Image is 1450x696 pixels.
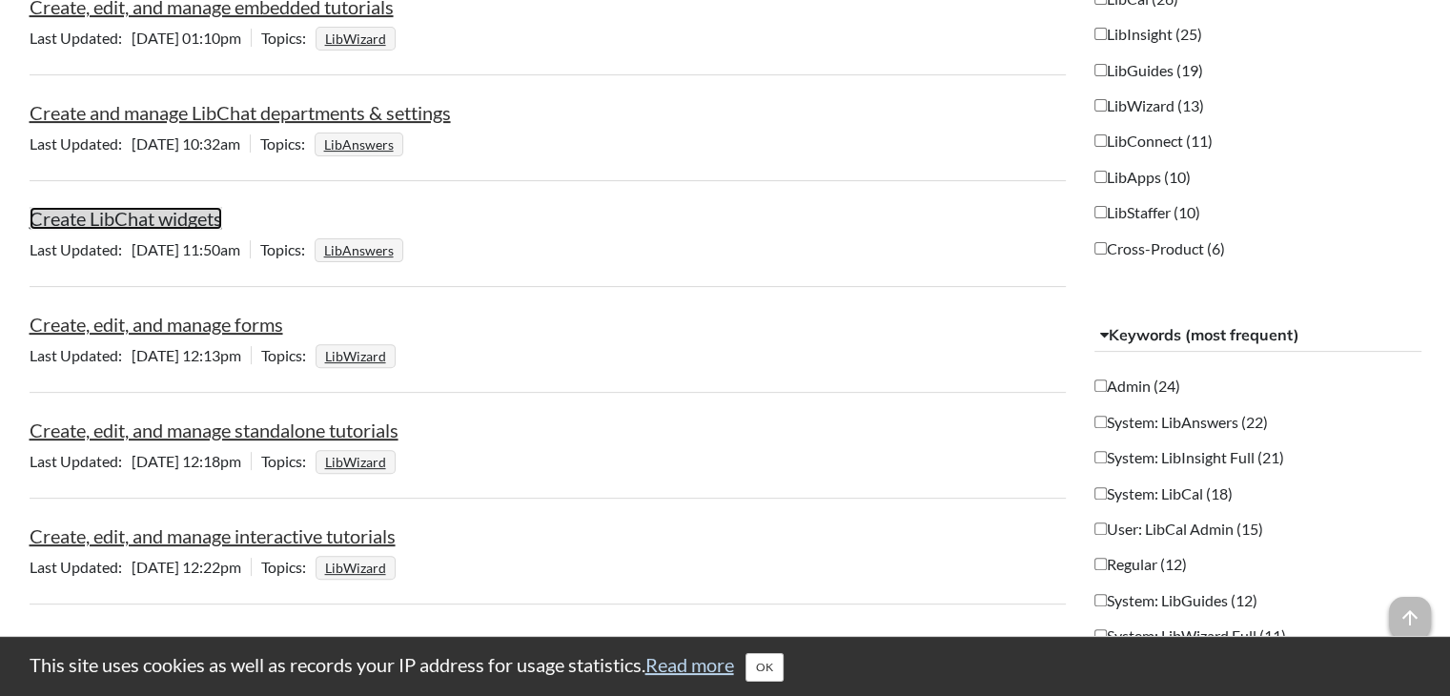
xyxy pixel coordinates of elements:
input: System: LibGuides (12) [1094,594,1107,606]
label: Regular (12) [1094,554,1187,575]
label: LibStaffer (10) [1094,202,1200,223]
span: Last Updated [30,134,132,153]
ul: Topics [315,134,408,153]
div: This site uses cookies as well as records your IP address for usage statistics. [10,651,1440,682]
ul: Topics [316,346,400,364]
span: [DATE] 12:13pm [30,346,251,364]
span: Last Updated [30,240,132,258]
label: LibConnect (11) [1094,131,1213,152]
input: Regular (12) [1094,558,1107,570]
a: LibWizard [322,342,389,370]
a: Read more [645,653,734,676]
span: [DATE] 10:32am [30,134,250,153]
span: Topics [261,452,316,470]
a: Create, edit, and manage interactive tutorials [30,524,396,547]
span: Last Updated [30,346,132,364]
input: LibApps (10) [1094,171,1107,183]
span: Topics [261,346,316,364]
a: LibAnswers [321,131,397,158]
input: LibStaffer (10) [1094,206,1107,218]
a: Create and manage LibChat departments & settings [30,101,451,124]
input: Admin (24) [1094,379,1107,392]
button: Close [745,653,784,682]
span: Topics [260,240,315,258]
label: LibGuides (19) [1094,60,1203,81]
ul: Topics [315,240,408,258]
span: [DATE] 11:50am [30,240,250,258]
input: System: LibAnswers (22) [1094,416,1107,428]
a: Create, edit, and manage surveys [30,630,298,653]
span: Last Updated [30,29,132,47]
input: LibConnect (11) [1094,134,1107,147]
ul: Topics [316,558,400,576]
input: Cross-Product (6) [1094,242,1107,255]
label: LibApps (10) [1094,167,1191,188]
a: Create, edit, and manage forms [30,313,283,336]
label: LibWizard (13) [1094,95,1204,116]
input: LibInsight (25) [1094,28,1107,40]
a: LibWizard [322,25,389,52]
ul: Topics [316,29,400,47]
span: Topics [260,134,315,153]
label: LibInsight (25) [1094,24,1202,45]
input: LibWizard (13) [1094,99,1107,112]
input: LibGuides (19) [1094,64,1107,76]
label: Admin (24) [1094,376,1180,397]
label: System: LibGuides (12) [1094,590,1257,611]
span: arrow_upward [1389,597,1431,639]
span: Last Updated [30,452,132,470]
label: User: LibCal Admin (15) [1094,519,1263,540]
a: Create LibChat widgets [30,207,222,230]
a: LibWizard [322,554,389,582]
span: [DATE] 01:10pm [30,29,251,47]
label: System: LibAnswers (22) [1094,412,1268,433]
a: LibAnswers [321,236,397,264]
a: arrow_upward [1389,599,1431,622]
input: System: LibInsight Full (21) [1094,451,1107,463]
span: Last Updated [30,558,132,576]
ul: Topics [316,452,400,470]
a: LibWizard [322,448,389,476]
input: User: LibCal Admin (15) [1094,522,1107,535]
button: Keywords (most frequent) [1094,318,1421,353]
a: Create, edit, and manage standalone tutorials [30,419,398,441]
input: System: LibCal (18) [1094,487,1107,500]
span: [DATE] 12:22pm [30,558,251,576]
input: System: LibWizard Full (11) [1094,629,1107,642]
label: Cross-Product (6) [1094,238,1225,259]
span: [DATE] 12:18pm [30,452,251,470]
label: System: LibInsight Full (21) [1094,447,1284,468]
span: Topics [261,29,316,47]
label: System: LibWizard Full (11) [1094,625,1286,646]
span: Topics [261,558,316,576]
label: System: LibCal (18) [1094,483,1233,504]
